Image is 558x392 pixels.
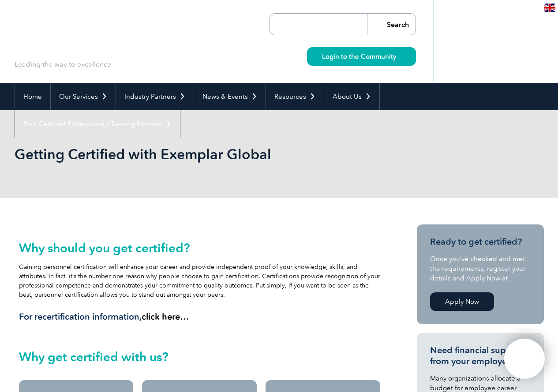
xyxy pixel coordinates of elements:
[430,345,531,367] h3: Need financial support from your employer?
[15,146,353,163] h1: Getting Certified with Exemplar Global
[51,83,116,110] a: Our Services
[15,110,180,138] a: Find Certified Professional / Training Provider
[266,83,324,110] a: Resources
[430,236,531,247] h3: Ready to get certified?
[116,83,194,110] a: Industry Partners
[19,241,381,255] h2: Why should you get certified?
[307,47,416,66] a: Login to the Community
[19,311,381,322] h3: For recertification information,
[19,350,381,364] h2: Why get certified with us?
[194,83,266,110] a: News & Events
[430,254,531,283] p: Once you’ve checked and met the requirements, register your details and Apply Now at
[544,4,555,12] img: en
[396,54,401,59] img: svg+xml;nitro-empty-id=MzYyOjIyMw==-1;base64,PHN2ZyB2aWV3Qm94PSIwIDAgMTEgMTEiIHdpZHRoPSIxMSIgaGVp...
[324,83,379,110] a: About Us
[15,83,50,110] a: Home
[19,241,381,322] div: Gaining personnel certification will enhance your career and provide independent proof of your kn...
[430,292,494,311] a: Apply Now
[367,14,416,35] input: Search
[513,348,536,370] img: svg+xml;nitro-empty-id=MTEzNDoxMTY=-1;base64,PHN2ZyB2aWV3Qm94PSIwIDAgNDAwIDQwMCIgd2lkdGg9IjQwMCIg...
[142,311,189,322] a: click here…
[15,60,111,69] p: Leading the way to excellence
